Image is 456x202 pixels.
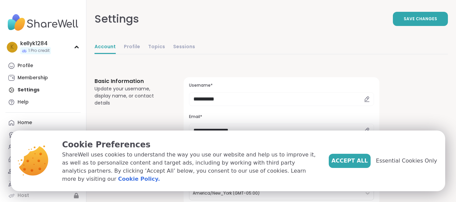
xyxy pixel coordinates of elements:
[124,40,140,54] a: Profile
[18,62,33,69] div: Profile
[5,72,81,84] a: Membership
[18,75,48,81] div: Membership
[5,129,81,141] a: Expert Coaching
[189,83,374,88] h3: Username*
[376,157,437,165] span: Essential Cookies Only
[95,11,139,27] div: Settings
[331,157,368,165] span: Accept All
[329,154,371,168] button: Accept All
[95,77,167,85] h3: Basic Information
[62,151,318,183] p: ShareWell uses cookies to understand the way you use our website and help us to improve it, as we...
[62,139,318,151] p: Cookie Preferences
[95,40,116,54] a: Account
[5,190,81,202] a: Host
[189,114,374,120] h3: Email*
[28,48,50,54] span: 1 Pro credit
[18,119,32,126] div: Home
[18,99,29,106] div: Help
[10,43,14,52] span: k
[393,12,448,26] button: Save Changes
[95,85,167,107] div: Update your username, display name, or contact details
[18,192,29,199] div: Host
[20,40,51,47] div: kellyk1284
[148,40,165,54] a: Topics
[5,11,81,34] img: ShareWell Nav Logo
[5,60,81,72] a: Profile
[5,96,81,108] a: Help
[5,117,81,129] a: Home
[118,175,160,183] a: Cookie Policy.
[173,40,195,54] a: Sessions
[404,16,437,22] span: Save Changes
